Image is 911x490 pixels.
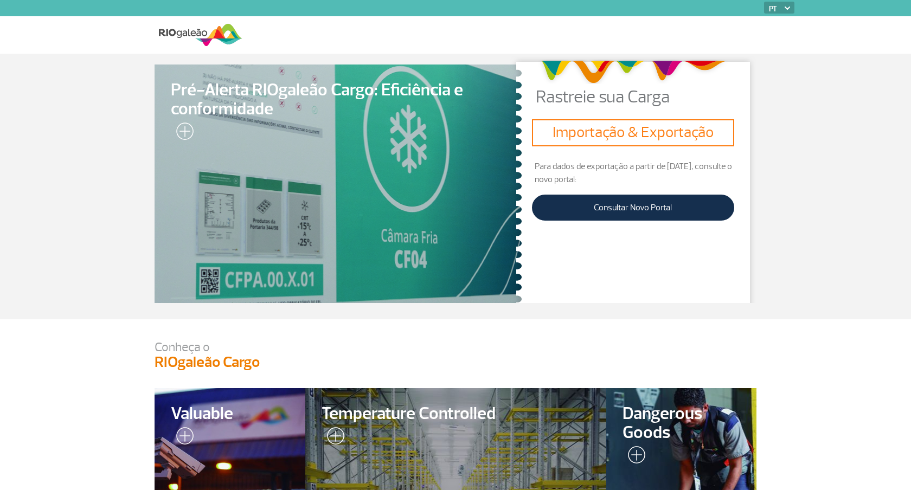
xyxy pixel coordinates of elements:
img: leia-mais [171,427,194,449]
h3: Importação & Exportação [536,124,730,142]
img: leia-mais [171,122,194,144]
span: Valuable [171,404,289,423]
img: grafismo [537,55,729,88]
p: Para dados de exportação a partir de [DATE], consulte o novo portal: [532,160,734,186]
span: Dangerous Goods [623,404,741,442]
span: Temperature Controlled [322,404,590,423]
a: Consultar Novo Portal [532,195,734,221]
img: leia-mais [322,427,344,449]
p: Rastreie sua Carga [536,88,756,106]
h3: RIOgaleão Cargo [155,353,756,372]
img: leia-mais [623,446,645,468]
p: Conheça o [155,341,756,353]
a: Pré-Alerta RIOgaleão Cargo: Eficiência e conformidade [155,65,522,303]
span: Pré-Alerta RIOgaleão Cargo: Eficiência e conformidade [171,81,505,119]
